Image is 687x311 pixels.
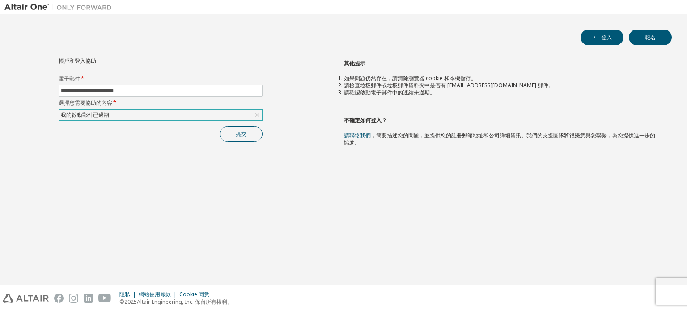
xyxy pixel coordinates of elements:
font: © [119,298,124,306]
font: 隱私 [119,290,130,298]
font: 帳戶和登入協助 [59,57,96,64]
font: 電子郵件 [59,75,80,82]
font: 不確定如何登入？ [344,116,387,124]
font: 選擇您需要協助的內容 [59,99,112,107]
font: 請確認啟動電子郵件中的連結未過期。 [344,89,435,96]
button: 報名 [629,30,672,45]
font: 其他提示 [344,60,365,67]
a: 請聯絡我們 [344,132,371,139]
font: ，簡要描述您的問題，並提供您的註冊郵箱地址和公司詳細資訊。我們的支援團隊將很樂意與您聯繫，為您提供進一步的協助。 [344,132,655,146]
img: facebook.svg [54,294,64,303]
font: 報名 [645,34,656,41]
font: 登入 [601,34,612,41]
button: 提交 [220,126,263,142]
font: 網站使用條款 [139,290,171,298]
img: youtube.svg [98,294,111,303]
button: 登入 [581,30,623,45]
img: linkedin.svg [84,294,93,303]
font: 如果問題仍然存在，請清除瀏覽器 cookie 和本機儲存。 [344,74,476,82]
img: altair_logo.svg [3,294,49,303]
div: 我的啟動郵件已過期 [59,110,262,120]
font: 我的啟動郵件已過期 [61,111,109,119]
img: 牽牛星一號 [4,3,116,12]
img: instagram.svg [69,294,78,303]
font: 2025 [124,298,137,306]
font: Altair Engineering, Inc. 保留所有權利。 [137,298,233,306]
font: 請檢查垃圾郵件或垃圾郵件資料夾中是否有 [EMAIL_ADDRESS][DOMAIN_NAME] 郵件。 [344,81,554,89]
font: 提交 [236,130,246,138]
font: Cookie 同意 [179,290,209,298]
